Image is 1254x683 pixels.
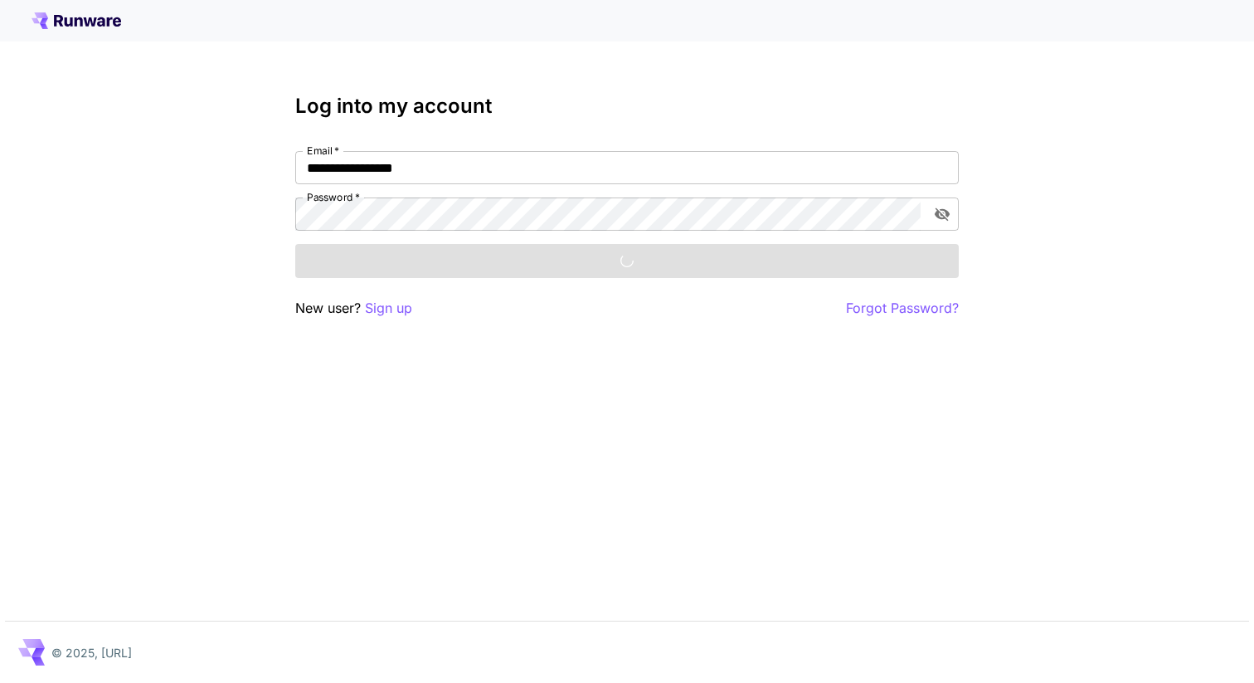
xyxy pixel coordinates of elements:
[846,298,959,319] button: Forgot Password?
[307,190,360,204] label: Password
[295,95,959,118] h3: Log into my account
[295,298,412,319] p: New user?
[365,298,412,319] button: Sign up
[307,144,339,158] label: Email
[927,199,957,229] button: toggle password visibility
[51,644,132,661] p: © 2025, [URL]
